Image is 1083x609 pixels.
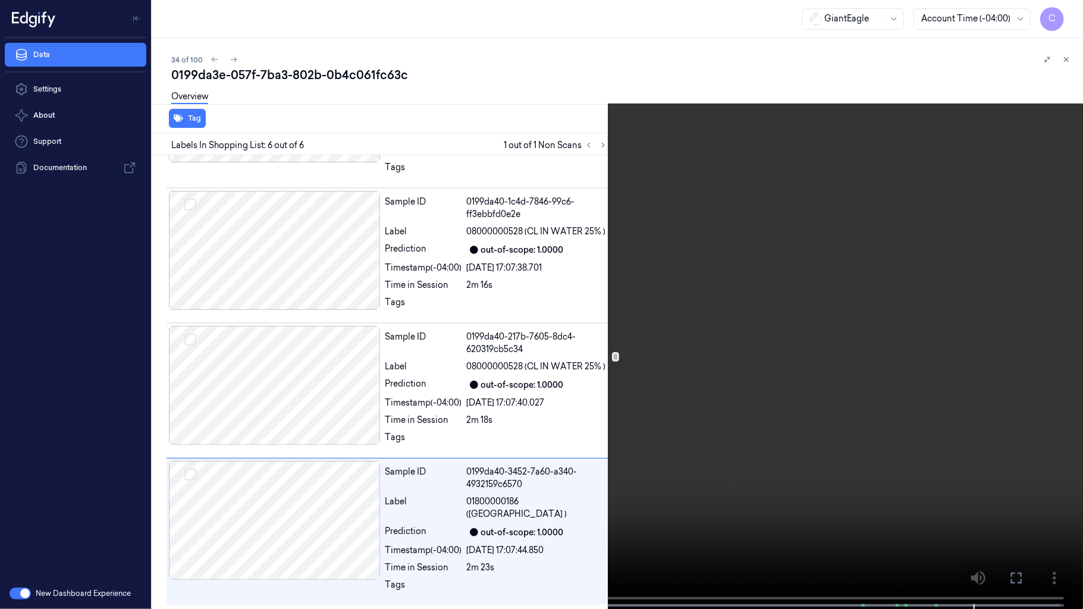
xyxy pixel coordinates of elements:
[385,360,462,373] div: Label
[385,397,462,409] div: Timestamp (-04:00)
[467,262,608,274] div: [DATE] 17:07:38.701
[385,331,462,356] div: Sample ID
[467,360,606,373] span: 08000000528 (CL IN WATER 25% )
[385,495,462,520] div: Label
[504,138,610,152] span: 1 out of 1 Non Scans
[467,544,608,557] div: [DATE] 17:07:44.850
[171,67,1073,83] div: 0199da3e-057f-7ba3-802b-0b4c061fc63c
[5,77,146,101] a: Settings
[385,225,462,238] div: Label
[467,397,608,409] div: [DATE] 17:07:40.027
[467,495,608,520] span: 01800000186 ([GEOGRAPHIC_DATA] )
[481,526,564,539] div: out-of-scope: 1.0000
[171,55,203,65] span: 34 of 100
[171,139,304,152] span: Labels In Shopping List: 6 out of 6
[467,196,608,221] div: 0199da40-1c4d-7846-99c6-ff3ebbfd0e2e
[184,334,196,346] button: Select row
[5,103,146,127] button: About
[184,199,196,211] button: Select row
[385,431,462,450] div: Tags
[5,156,146,180] a: Documentation
[169,109,206,128] button: Tag
[385,525,462,539] div: Prediction
[385,161,462,180] div: Tags
[467,225,606,238] span: 08000000528 (CL IN WATER 25% )
[5,43,146,67] a: Data
[385,544,462,557] div: Timestamp (-04:00)
[467,414,608,426] div: 2m 18s
[385,262,462,274] div: Timestamp (-04:00)
[1040,7,1064,31] button: C
[385,296,462,315] div: Tags
[385,561,462,574] div: Time in Session
[467,561,608,574] div: 2m 23s
[127,9,146,28] button: Toggle Navigation
[5,130,146,153] a: Support
[184,469,196,481] button: Select row
[385,279,462,291] div: Time in Session
[385,579,462,598] div: Tags
[385,196,462,221] div: Sample ID
[385,378,462,392] div: Prediction
[467,331,608,356] div: 0199da40-217b-7605-8dc4-620319cb5c34
[385,414,462,426] div: Time in Session
[385,243,462,257] div: Prediction
[481,379,564,391] div: out-of-scope: 1.0000
[467,466,608,491] div: 0199da40-3452-7a60-a340-4932159c6570
[467,279,608,291] div: 2m 16s
[171,90,208,104] a: Overview
[385,466,462,491] div: Sample ID
[481,244,564,256] div: out-of-scope: 1.0000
